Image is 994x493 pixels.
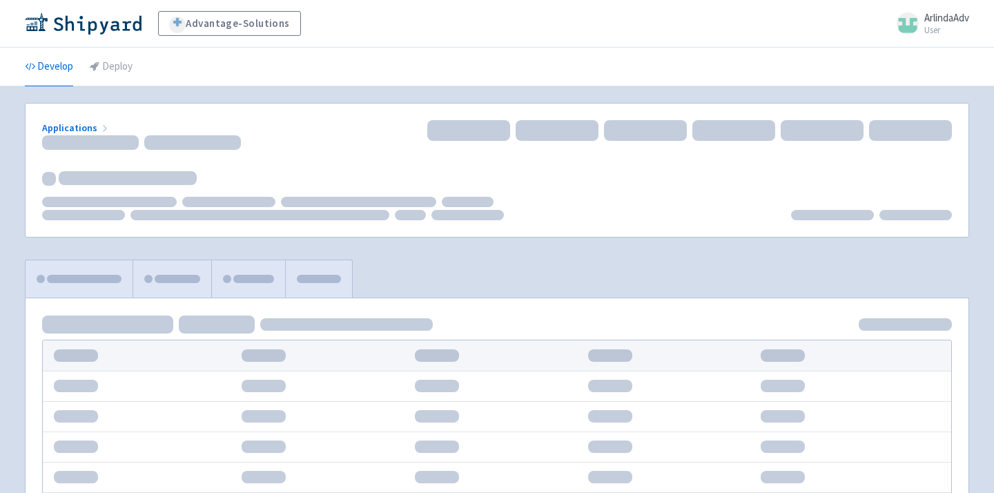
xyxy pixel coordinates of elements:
[158,11,301,36] a: Advantage-Solutions
[42,122,110,134] a: Applications
[25,12,142,35] img: Shipyard logo
[888,12,969,35] a: ArlindaAdv User
[924,11,969,24] span: ArlindaAdv
[924,26,969,35] small: User
[90,48,133,86] a: Deploy
[25,48,73,86] a: Develop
